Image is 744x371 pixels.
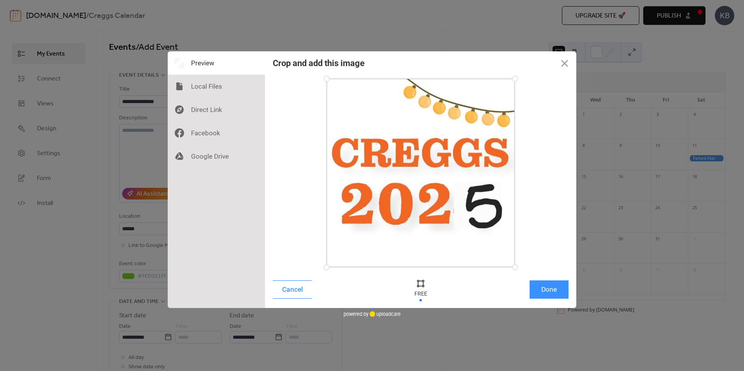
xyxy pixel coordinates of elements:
button: Cancel [273,280,312,299]
button: Close [553,51,576,75]
div: powered by [344,308,401,320]
a: uploadcare [368,311,401,317]
div: Direct Link [168,98,265,121]
div: Local Files [168,75,265,98]
div: Facebook [168,121,265,145]
div: Crop and add this image [273,58,365,68]
div: Google Drive [168,145,265,168]
div: Preview [168,51,265,75]
button: Done [530,280,569,299]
